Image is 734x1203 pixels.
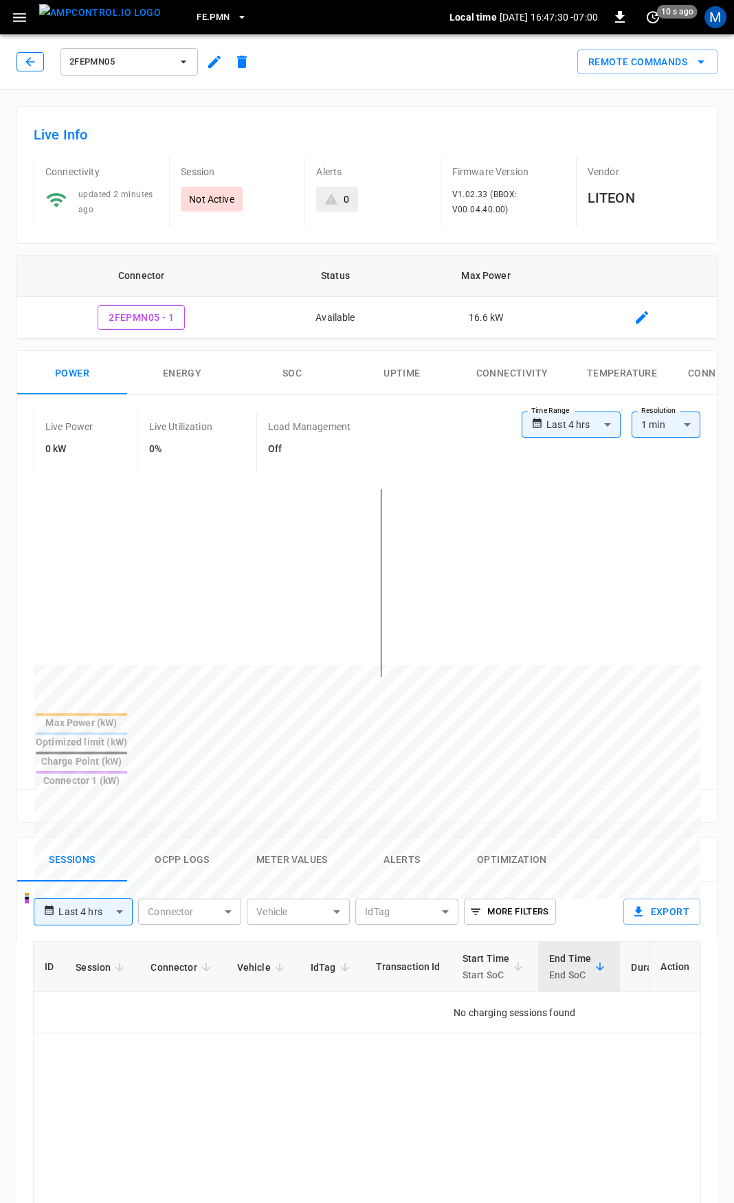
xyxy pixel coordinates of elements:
[60,48,198,76] button: 2FEPMN05
[405,256,567,297] th: Max Power
[500,10,598,24] p: [DATE] 16:47:30 -07:00
[76,959,129,976] span: Session
[45,442,93,457] h6: 0 kW
[546,412,621,438] div: Last 4 hrs
[189,192,234,206] p: Not Active
[549,950,591,983] div: End Time
[17,256,265,297] th: Connector
[311,959,354,976] span: IdTag
[631,959,687,976] span: Duration
[344,192,349,206] div: 0
[98,305,185,330] button: 2FEPMN05 - 1
[577,49,718,75] button: Remote Commands
[45,420,93,434] p: Live Power
[268,442,351,457] h6: Off
[577,49,718,75] div: remote commands options
[39,4,161,21] img: ampcontrol.io logo
[45,165,158,179] p: Connectivity
[623,899,700,925] button: Export
[151,959,214,976] span: Connector
[641,405,676,416] label: Resolution
[347,351,457,395] button: Uptime
[549,967,591,983] p: End SoC
[704,6,726,28] div: profile-icon
[567,351,677,395] button: Temperature
[463,950,510,983] div: Start Time
[17,256,717,339] table: connector table
[365,942,452,992] th: Transaction Id
[265,256,405,297] th: Status
[237,959,289,976] span: Vehicle
[642,6,664,28] button: set refresh interval
[127,351,237,395] button: Energy
[181,165,293,179] p: Session
[268,420,351,434] p: Load Management
[34,124,700,146] h6: Live Info
[463,950,528,983] span: Start TimeStart SoC
[191,4,253,31] button: FE.PMN
[149,442,212,457] h6: 0%
[237,838,347,882] button: Meter Values
[464,899,555,925] button: More Filters
[78,190,153,214] span: updated 2 minutes ago
[457,351,567,395] button: Connectivity
[463,967,510,983] p: Start SoC
[127,838,237,882] button: Ocpp logs
[58,899,133,925] div: Last 4 hrs
[449,10,497,24] p: Local time
[632,412,700,438] div: 1 min
[452,190,518,214] span: V1.02.33 (BBOX: V00.04.40.00)
[588,165,700,179] p: Vendor
[457,838,567,882] button: Optimization
[69,54,171,70] span: 2FEPMN05
[17,351,127,395] button: Power
[237,351,347,395] button: SOC
[17,838,127,882] button: Sessions
[657,5,698,19] span: 10 s ago
[347,838,457,882] button: Alerts
[265,297,405,339] td: Available
[197,10,230,25] span: FE.PMN
[405,297,567,339] td: 16.6 kW
[34,942,65,992] th: ID
[316,165,429,179] p: Alerts
[149,420,212,434] p: Live Utilization
[588,187,700,209] h6: LITEON
[452,165,565,179] p: Firmware Version
[531,405,570,416] label: Time Range
[549,950,609,983] span: End TimeEnd SoC
[649,942,700,992] th: Action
